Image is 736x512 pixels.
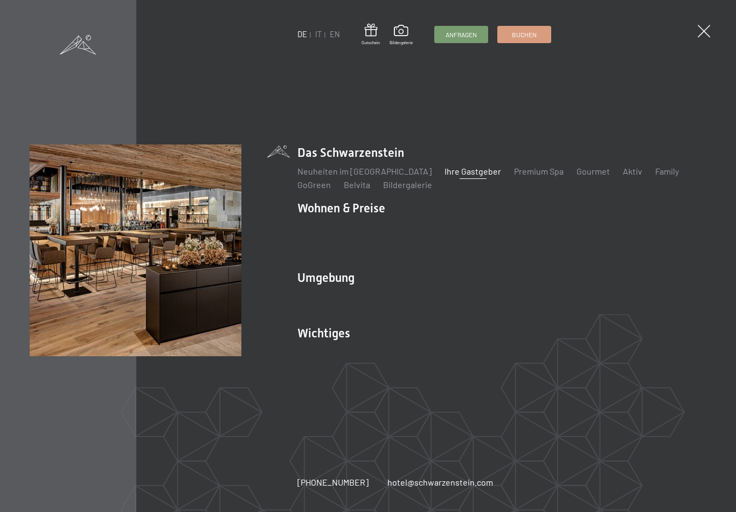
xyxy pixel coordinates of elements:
[297,166,432,176] a: Neuheiten im [GEOGRAPHIC_DATA]
[330,30,340,39] a: EN
[514,166,564,176] a: Premium Spa
[655,166,679,176] a: Family
[387,476,493,488] a: hotel@schwarzenstein.com
[390,25,413,45] a: Bildergalerie
[315,30,322,39] a: IT
[446,30,477,39] span: Anfragen
[577,166,610,176] a: Gourmet
[390,40,413,46] span: Bildergalerie
[297,476,369,488] a: [PHONE_NUMBER]
[362,24,380,46] a: Gutschein
[445,166,501,176] a: Ihre Gastgeber
[344,179,370,190] a: Belvita
[383,179,432,190] a: Bildergalerie
[297,477,369,487] span: [PHONE_NUMBER]
[297,30,307,39] a: DE
[362,40,380,46] span: Gutschein
[498,26,551,43] a: Buchen
[512,30,537,39] span: Buchen
[435,26,488,43] a: Anfragen
[623,166,642,176] a: Aktiv
[297,179,331,190] a: GoGreen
